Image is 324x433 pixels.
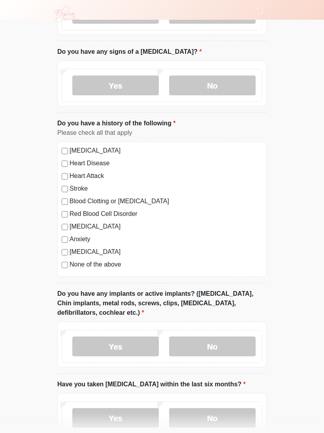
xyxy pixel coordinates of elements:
[70,159,262,168] label: Heart Disease
[62,186,68,193] input: Stroke
[62,148,68,155] input: [MEDICAL_DATA]
[62,199,68,205] input: Blood Clotting or [MEDICAL_DATA]
[62,237,68,243] input: Anxiety
[169,337,256,357] label: No
[70,197,262,206] label: Blood Clotting or [MEDICAL_DATA]
[70,248,262,257] label: [MEDICAL_DATA]
[62,250,68,256] input: [MEDICAL_DATA]
[57,119,176,129] label: Do you have a history of the following
[72,76,159,96] label: Yes
[70,235,262,244] label: Anxiety
[72,408,159,428] label: Yes
[57,380,246,390] label: Have you taken [MEDICAL_DATA] within the last six months?
[169,76,256,96] label: No
[62,262,68,268] input: None of the above
[72,337,159,357] label: Yes
[70,222,262,232] label: [MEDICAL_DATA]
[57,289,267,318] label: Do you have any implants or active implants? ([MEDICAL_DATA], Chin implants, metal rods, screws, ...
[70,172,262,181] label: Heart Attack
[62,212,68,218] input: Red Blood Cell Disorder
[70,146,262,156] label: [MEDICAL_DATA]
[57,129,267,138] div: Please check all that apply
[49,6,83,23] img: Elysian Aesthetics Logo
[57,47,202,57] label: Do you have any signs of a [MEDICAL_DATA]?
[169,408,256,428] label: No
[70,260,262,270] label: None of the above
[62,174,68,180] input: Heart Attack
[70,184,262,194] label: Stroke
[62,224,68,231] input: [MEDICAL_DATA]
[62,161,68,167] input: Heart Disease
[70,210,262,219] label: Red Blood Cell Disorder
